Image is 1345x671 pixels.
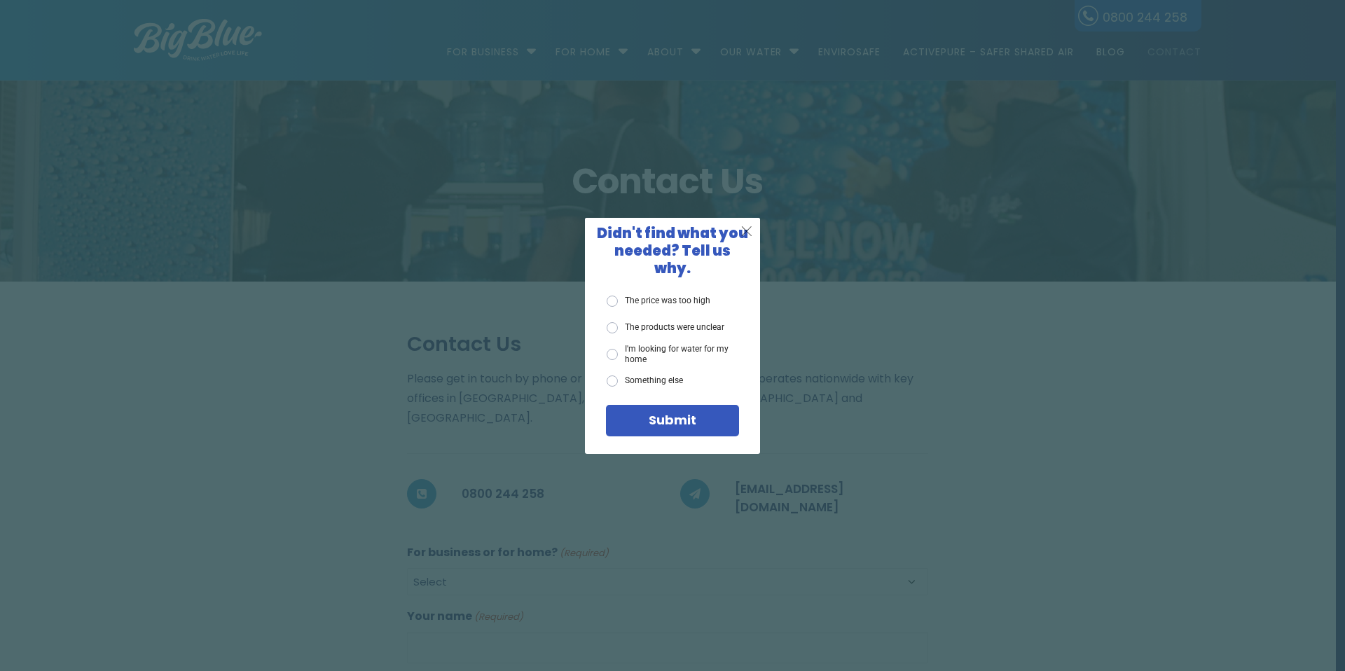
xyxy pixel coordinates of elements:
label: The products were unclear [607,322,724,333]
label: Something else [607,375,683,387]
label: The price was too high [607,296,710,307]
span: Didn't find what you needed? Tell us why. [597,223,748,278]
span: Submit [649,411,696,429]
span: X [740,222,753,240]
label: I'm looking for water for my home [607,344,739,364]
